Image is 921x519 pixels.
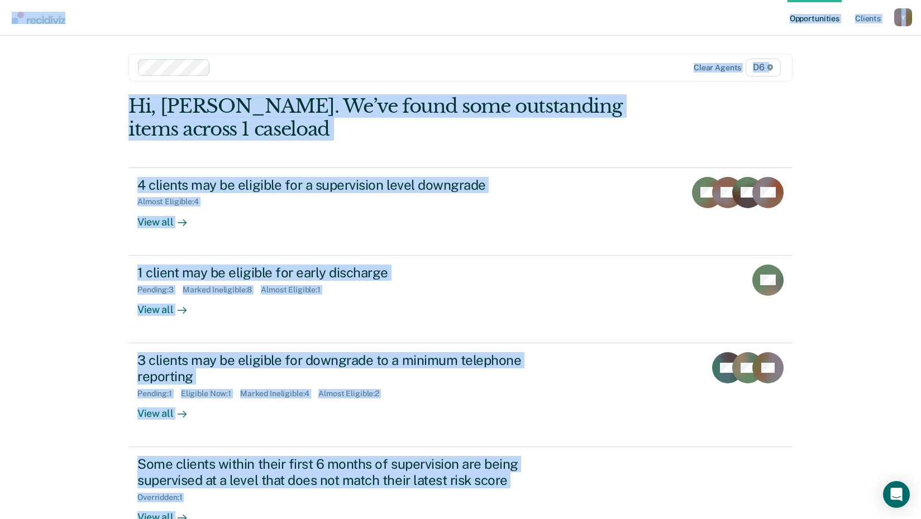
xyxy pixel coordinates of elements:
[883,481,910,508] div: Open Intercom Messenger
[137,265,529,281] div: 1 client may be eligible for early discharge
[894,8,912,26] button: Profile dropdown button
[12,12,65,24] img: Recidiviz
[137,285,183,295] div: Pending : 3
[137,197,208,206] div: Almost Eligible : 4
[240,389,318,398] div: Marked Ineligible : 4
[137,294,200,316] div: View all
[137,177,529,193] div: 4 clients may be eligible for a supervision level downgrade
[137,206,200,228] div: View all
[181,389,240,398] div: Eligible Now : 1
[261,285,330,295] div: Almost Eligible : 1
[128,256,793,343] a: 1 client may be eligible for early dischargePending:3Marked Ineligible:8Almost Eligible:1View all
[137,389,181,398] div: Pending : 1
[137,398,200,420] div: View all
[128,343,793,447] a: 3 clients may be eligible for downgrade to a minimum telephone reportingPending:1Eligible Now:1Ma...
[137,493,191,502] div: Overridden : 1
[128,95,660,141] div: Hi, [PERSON_NAME]. We’ve found some outstanding items across 1 caseload
[746,59,781,76] span: D6
[137,456,529,488] div: Some clients within their first 6 months of supervision are being supervised at a level that does...
[183,285,261,295] div: Marked Ineligible : 8
[137,352,529,385] div: 3 clients may be eligible for downgrade to a minimum telephone reporting
[694,63,741,73] div: Clear agents
[128,167,793,256] a: 4 clients may be eligible for a supervision level downgradeAlmost Eligible:4View all
[318,389,388,398] div: Almost Eligible : 2
[894,8,912,26] div: Y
